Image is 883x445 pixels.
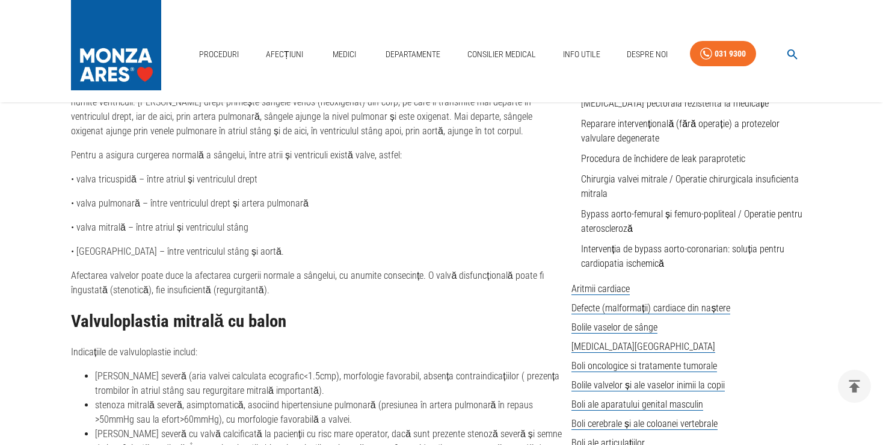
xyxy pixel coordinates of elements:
span: Bolile vaselor de sânge [571,322,657,334]
p: • valva mitrală – între atriul și ventriculul stâng [71,220,562,235]
a: Intervenția de bypass aorto-coronarian: soluția pentru cardiopatia ischemică [581,243,784,269]
a: Afecțiuni [261,42,308,67]
a: Proceduri [194,42,244,67]
a: 031 9300 [690,41,756,67]
span: Boli cerebrale și ale coloanei vertebrale [571,418,718,430]
a: Despre Noi [622,42,672,67]
li: stenoza mitrală severă, asimptomatică, asociind hipertensiune pulmonară (presiunea în artera pulm... [95,398,562,427]
a: Procedura de închidere de leak paraprotetic [581,153,745,164]
span: [MEDICAL_DATA][GEOGRAPHIC_DATA] [571,341,715,353]
p: • valva tricuspidă – între atriul și ventriculul drept [71,172,562,187]
span: Aritmii cardiace [571,283,630,295]
a: Bypass aorto-femural și femuro-popliteal / Operatie pentru ateroscleroză [581,208,802,234]
a: Consilier Medical [463,42,541,67]
a: Medici [325,42,363,67]
a: Reparare intervențională (fără operație) a protezelor valvulare degenerate [581,118,780,144]
p: Indicațiile de valvuloplastie includ: [71,345,562,359]
li: [PERSON_NAME] severă (aria valvei calculata ecografic<1.5cmp), morfologie favorabil, absența cont... [95,369,562,398]
a: Departamente [381,42,445,67]
h2: Valvuloplastia mitrală cu balon [71,312,562,331]
p: Pentru a asigura curgerea normală a sângelui, între atrii și ventriculi există valve, astfel: [71,148,562,163]
span: Defecte (malformații) cardiace din naștere [571,302,730,314]
span: Boli ale aparatului genital masculin [571,399,703,411]
p: Afectarea valvelor poate duce la afectarea curgerii normale a sângelui, cu anumite consecințe. O ... [71,269,562,297]
button: delete [838,370,871,403]
p: • [GEOGRAPHIC_DATA] – între ventriculul stâng și aortă. [71,244,562,259]
div: 031 9300 [715,46,746,61]
span: Bolile valvelor și ale vaselor inimii la copii [571,379,725,391]
p: Inima funcționează ca o pompă musculară. Are patru cavități: două cavități superioare, numite atr... [71,81,562,138]
span: Boli oncologice si tratamente tumorale [571,360,717,372]
a: Info Utile [558,42,605,67]
p: • valva pulmonară – între ventriculul drept și artera pulmonară [71,196,562,211]
a: Chirurgia valvei mitrale / Operatie chirurgicala insuficienta mitrala [581,173,799,199]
